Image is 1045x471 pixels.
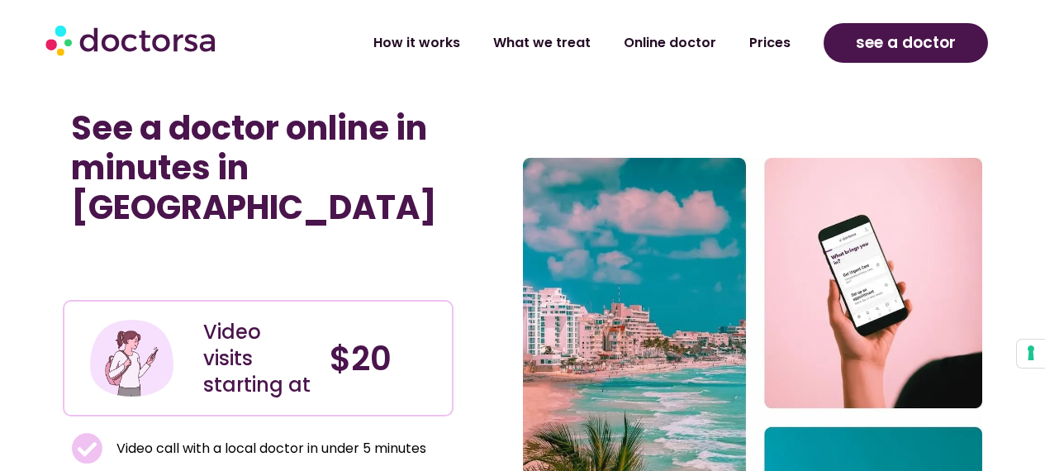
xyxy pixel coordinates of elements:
a: What we treat [477,24,607,62]
button: Your consent preferences for tracking technologies [1017,340,1045,368]
span: see a doctor [856,30,956,56]
iframe: Customer reviews powered by Trustpilot [71,244,319,264]
a: Online doctor [607,24,733,62]
img: Illustration depicting a young woman in a casual outfit, engaged with her smartphone. She has a p... [88,314,175,402]
div: Video visits starting at [203,319,313,398]
span: Video call with a local doctor in under 5 minutes [112,437,426,460]
a: Prices [733,24,807,62]
a: see a doctor [824,23,988,63]
h1: See a doctor online in minutes in [GEOGRAPHIC_DATA] [71,108,445,227]
h4: $20 [330,339,439,378]
a: How it works [357,24,477,62]
iframe: Customer reviews powered by Trustpilot [71,264,445,283]
nav: Menu [281,24,808,62]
